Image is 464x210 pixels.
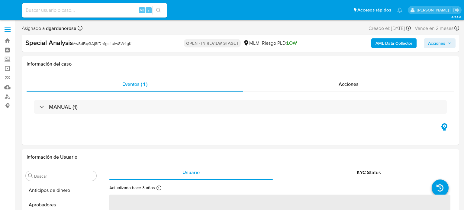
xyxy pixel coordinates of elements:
[22,25,76,32] span: Asignado a
[34,173,94,179] input: Buscar
[73,40,131,47] span: # wSdBqGAj8fDh1gs4uiw8W4gK
[369,24,411,32] div: Creado el: [DATE]
[122,81,147,88] span: Eventos ( 1 )
[243,40,259,47] div: MLM
[140,7,144,13] span: Alt
[453,7,459,13] a: Salir
[184,39,241,47] p: OPEN - IN REVIEW STAGE I
[371,38,417,48] button: AML Data Collector
[375,38,412,48] b: AML Data Collector
[45,25,76,32] b: dgardunorosa
[417,7,451,13] p: diego.gardunorosas@mercadolibre.com.mx
[49,104,78,110] h3: MANUAL (1)
[262,40,297,47] span: Riesgo PLD:
[339,81,359,88] span: Acciones
[25,38,73,47] b: Special Analysis
[287,40,297,47] span: LOW
[152,6,165,15] button: search-icon
[428,38,445,48] span: Acciones
[22,6,167,14] input: Buscar usuario o caso...
[182,169,200,176] span: Usuario
[34,100,447,114] div: MANUAL (1)
[23,183,99,198] button: Anticipos de dinero
[415,25,453,32] span: Vence en 2 meses
[424,38,456,48] button: Acciones
[357,169,381,176] span: KYC Status
[28,173,33,178] button: Buscar
[357,7,391,13] span: Accesos rápidos
[412,24,414,32] span: -
[397,8,402,13] a: Notificaciones
[27,154,77,160] h1: Información de Usuario
[148,7,150,13] span: s
[109,185,155,191] p: Actualizado hace 3 años
[27,61,454,67] h1: Información del caso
